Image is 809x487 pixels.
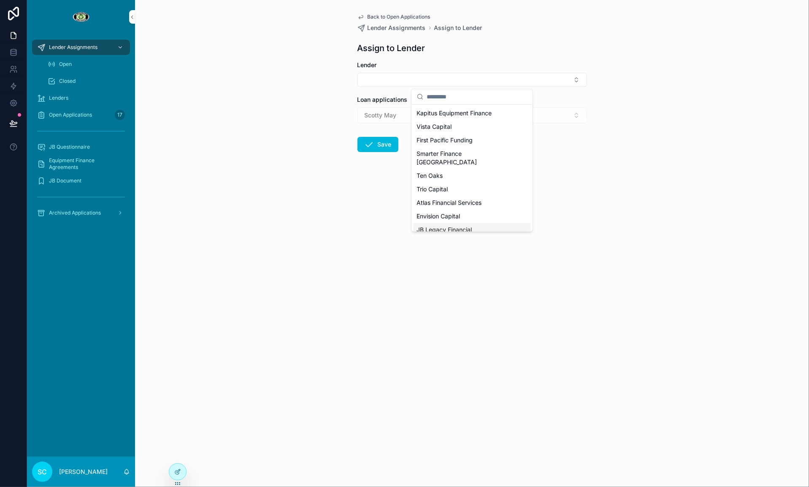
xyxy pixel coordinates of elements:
span: Equipment Finance Agreements [49,157,122,171]
h1: Assign to Lender [357,42,425,54]
span: Kapitus Equipment Finance [417,109,492,117]
span: Lender [357,61,377,68]
a: Lenders [32,90,130,106]
span: JB Legacy Financial [417,226,472,234]
img: App logo [72,10,89,24]
div: scrollable content [27,34,135,231]
span: Open Applications [49,112,92,118]
span: SC [38,467,47,477]
div: Suggestions [412,105,533,231]
a: JB Questionnaire [32,139,130,155]
p: [PERSON_NAME] [59,468,108,476]
a: Assign to Lender [434,24,482,32]
a: Equipment Finance Agreements [32,156,130,171]
span: Closed [59,78,76,84]
span: Lender Assignments [368,24,426,32]
span: JB Document [49,177,81,184]
a: Back to Open Applications [357,14,430,20]
span: Atlas Financial Services [417,199,482,207]
span: First Pacific Funding [417,136,473,144]
span: Smarter Finance [GEOGRAPHIC_DATA] [417,150,517,166]
span: Lender Assignments [49,44,97,51]
span: JB Questionnaire [49,144,90,150]
span: Envision Capital [417,212,460,220]
span: Back to Open Applications [368,14,430,20]
a: Archived Applications [32,205,130,220]
span: Trio Capital [417,185,448,193]
span: Loan applications [357,96,408,103]
button: Select Button [357,73,587,87]
a: Open Applications17 [32,107,130,122]
button: Save [357,137,398,152]
span: Archived Applications [49,209,101,216]
a: Lender Assignments [357,24,426,32]
div: 17 [115,110,125,120]
span: Vista Capital [417,122,452,131]
a: JB Document [32,173,130,188]
span: Open [59,61,72,68]
a: Closed [42,73,130,89]
a: Lender Assignments [32,40,130,55]
a: Open [42,57,130,72]
span: Lenders [49,95,68,101]
span: Ten Oaks [417,171,443,180]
